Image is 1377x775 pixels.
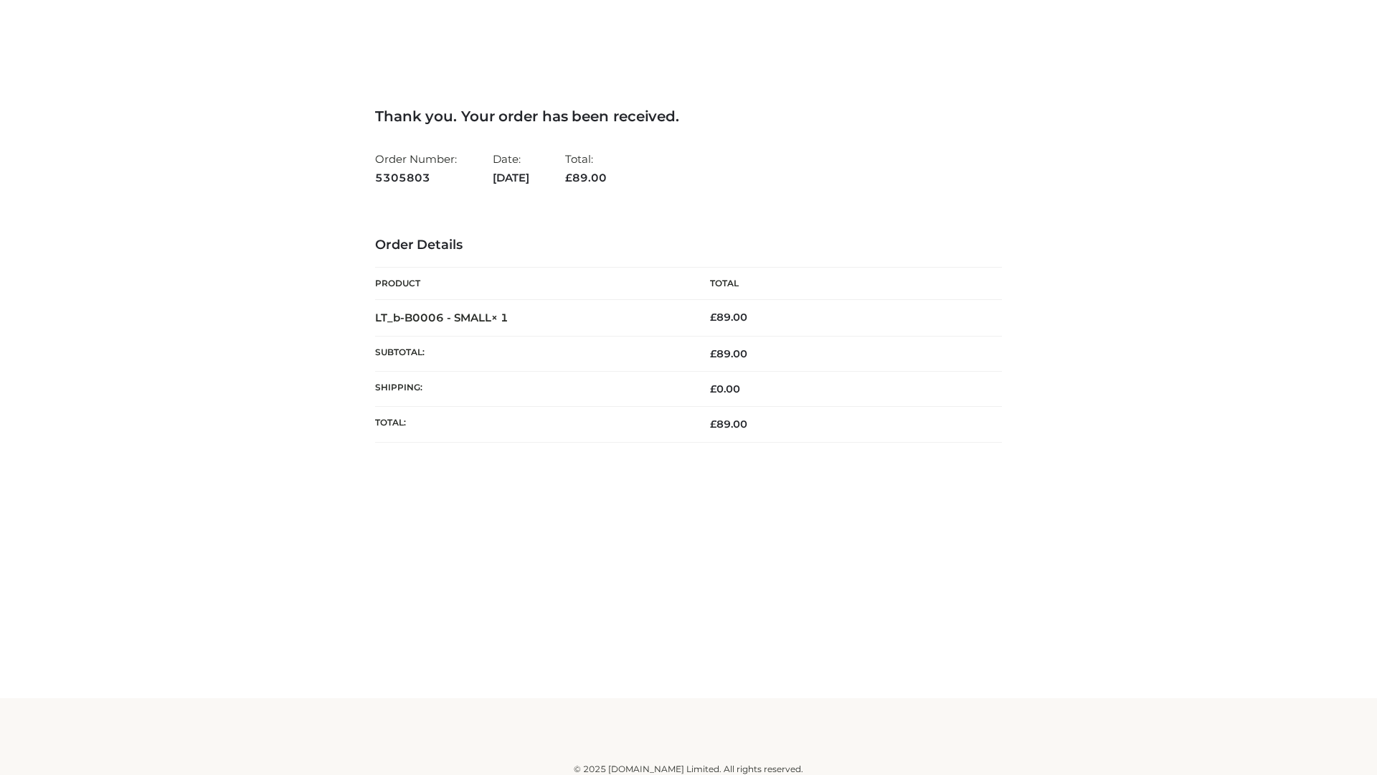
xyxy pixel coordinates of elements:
[710,382,740,395] bdi: 0.00
[375,268,688,300] th: Product
[375,336,688,371] th: Subtotal:
[710,347,716,360] span: £
[688,268,1002,300] th: Total
[375,372,688,407] th: Shipping:
[710,347,747,360] span: 89.00
[565,171,607,184] span: 89.00
[375,146,457,190] li: Order Number:
[493,146,529,190] li: Date:
[710,418,747,431] span: 89.00
[491,311,508,324] strong: × 1
[710,382,716,395] span: £
[565,146,607,190] li: Total:
[375,311,508,324] strong: LT_b-B0006 - SMALL
[710,311,747,324] bdi: 89.00
[375,238,1002,253] h3: Order Details
[565,171,572,184] span: £
[375,169,457,187] strong: 5305803
[710,418,716,431] span: £
[710,311,716,324] span: £
[493,169,529,187] strong: [DATE]
[375,407,688,442] th: Total:
[375,108,1002,125] h3: Thank you. Your order has been received.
